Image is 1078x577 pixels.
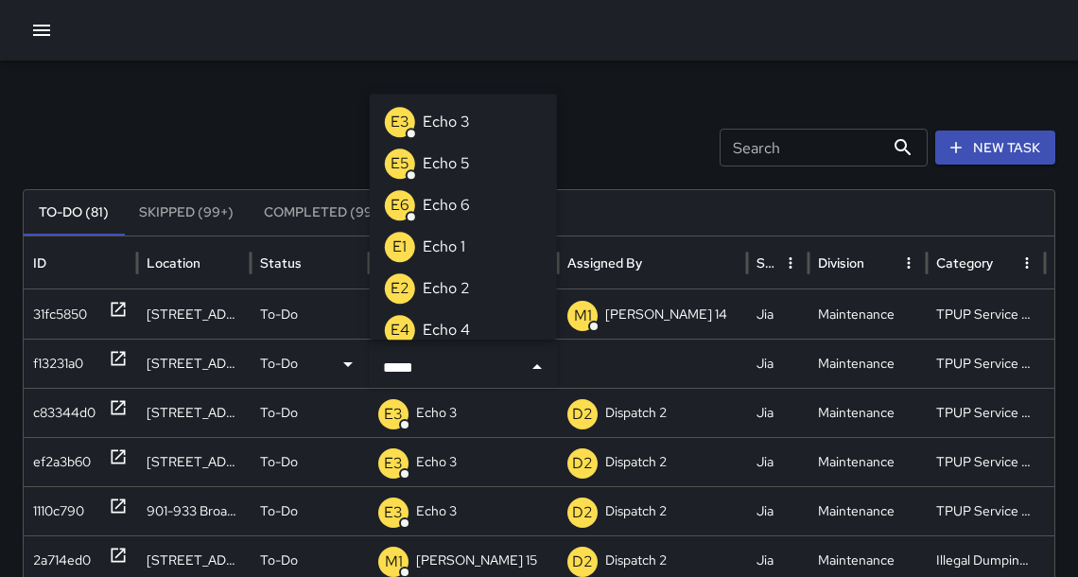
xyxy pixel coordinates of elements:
[808,388,927,437] div: Maintenance
[808,289,927,339] div: Maintenance
[927,486,1045,535] div: TPUP Service Requested
[392,236,407,258] p: E1
[260,254,302,271] div: Status
[137,388,251,437] div: 2430 Broadway
[391,319,409,341] p: E4
[137,486,251,535] div: 901-933 Broadway
[927,388,1045,437] div: TPUP Service Requested
[747,437,808,486] div: Jia
[572,452,593,475] p: D2
[747,388,808,437] div: Jia
[567,254,642,271] div: Assigned By
[33,254,46,271] div: ID
[423,319,470,341] p: Echo 4
[137,289,251,339] div: 499 9th Street
[423,236,465,258] p: Echo 1
[572,403,593,426] p: D2
[605,290,727,339] p: [PERSON_NAME] 14
[808,437,927,486] div: Maintenance
[524,354,550,380] button: Close
[137,339,251,388] div: 2216 Broadway
[33,340,83,388] div: f13231a0
[260,487,298,535] p: To-Do
[572,551,593,573] p: D2
[260,290,298,339] p: To-Do
[124,190,249,236] button: Skipped (99+)
[936,254,993,271] div: Category
[574,305,592,327] p: M1
[416,389,457,437] p: Echo 3
[384,501,403,524] p: E3
[423,277,470,300] p: Echo 2
[384,452,403,475] p: E3
[416,487,457,535] p: Echo 3
[895,250,922,276] button: Division column menu
[33,389,96,437] div: c83344d0
[605,487,667,535] p: Dispatch 2
[423,194,470,217] p: Echo 6
[605,438,667,486] p: Dispatch 2
[385,551,403,573] p: M1
[777,250,804,276] button: Source column menu
[747,486,808,535] div: Jia
[33,487,84,535] div: 1110c790
[391,194,409,217] p: E6
[147,254,200,271] div: Location
[423,152,470,175] p: Echo 5
[260,340,298,388] p: To-Do
[260,389,298,437] p: To-Do
[416,438,457,486] p: Echo 3
[391,277,409,300] p: E2
[818,254,864,271] div: Division
[808,486,927,535] div: Maintenance
[24,190,124,236] button: To-Do (81)
[260,438,298,486] p: To-Do
[423,111,470,133] p: Echo 3
[1014,250,1040,276] button: Category column menu
[572,501,593,524] p: D2
[747,289,808,339] div: Jia
[391,111,409,133] p: E3
[927,289,1045,339] div: TPUP Service Requested
[391,152,409,175] p: E5
[249,190,401,236] button: Completed (99+)
[33,290,87,339] div: 31fc5850
[137,437,251,486] div: 1706 Franklin Street
[935,131,1055,166] button: New Task
[384,403,403,426] p: E3
[605,389,667,437] p: Dispatch 2
[808,339,927,388] div: Maintenance
[747,339,808,388] div: Jia
[927,437,1045,486] div: TPUP Service Requested
[927,339,1045,388] div: TPUP Service Requested
[756,254,775,271] div: Source
[33,438,91,486] div: ef2a3b60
